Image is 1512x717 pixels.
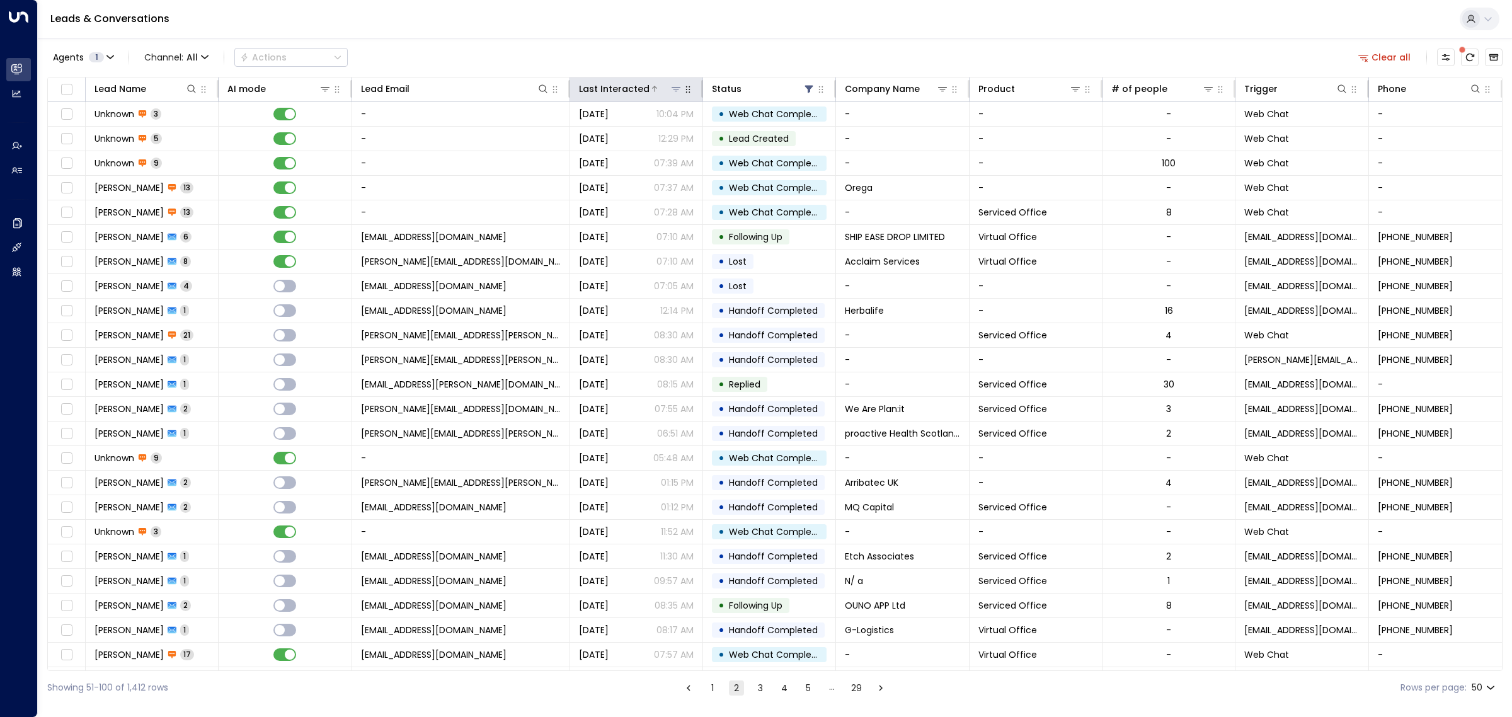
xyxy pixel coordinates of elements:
[656,255,694,268] p: 07:10 AM
[978,550,1047,563] span: Serviced Office
[1111,81,1167,96] div: # of people
[361,81,409,96] div: Lead Email
[729,378,760,391] span: Replied
[180,256,191,267] span: 8
[712,81,815,96] div: Status
[234,48,348,67] div: Button group with a nested menu
[180,379,189,389] span: 1
[718,202,724,223] div: •
[1162,157,1176,169] div: 100
[978,378,1047,391] span: Serviced Office
[151,133,162,144] span: 5
[180,502,191,512] span: 2
[1369,102,1502,126] td: -
[1244,132,1289,145] span: Web Chat
[777,680,792,696] button: Go to page 4
[1244,403,1359,415] span: noreply@notifications.hubspot.com
[94,452,134,464] span: Unknown
[836,643,969,667] td: -
[1244,231,1359,243] span: liveleads@commversion.com
[655,403,694,415] p: 07:55 AM
[729,476,818,489] span: Handoff Completed
[94,501,164,513] span: Catarina Henriques
[151,108,161,119] span: 3
[1244,353,1359,366] span: sarah.curtis@richter.global
[94,81,146,96] div: Lead Name
[94,280,164,292] span: Henry Campos
[1369,446,1502,470] td: -
[1437,49,1455,66] button: Customize
[1166,206,1172,219] div: 8
[579,525,609,538] span: Sep 24, 2025
[970,151,1102,175] td: -
[970,274,1102,298] td: -
[579,378,609,391] span: Sep 25, 2025
[59,254,74,270] span: Toggle select row
[352,200,570,224] td: -
[180,477,191,488] span: 2
[1166,255,1171,268] div: -
[658,132,694,145] p: 12:29 PM
[579,452,609,464] span: Sep 25, 2025
[59,401,74,417] span: Toggle select row
[1165,304,1173,317] div: 16
[1353,49,1416,66] button: Clear all
[718,423,724,444] div: •
[1244,206,1289,219] span: Web Chat
[180,330,193,340] span: 21
[1244,378,1359,391] span: noreply@notifications.hubspot.com
[240,52,287,63] div: Actions
[729,452,827,464] span: Web Chat Completed
[361,304,507,317] span: charlottema@herbalife.com
[1378,353,1453,366] span: +447748867914
[845,304,884,317] span: Herbalife
[180,403,191,414] span: 2
[361,427,561,440] span: dean.zielinski@outlook.com
[657,378,694,391] p: 08:15 AM
[579,231,609,243] span: Sep 26, 2025
[1378,476,1453,489] span: +447825755629
[579,181,609,194] span: Sep 26, 2025
[718,570,724,592] div: •
[661,525,694,538] p: 11:52 AM
[579,206,609,219] span: Sep 26, 2025
[180,305,189,316] span: 1
[978,427,1047,440] span: Serviced Office
[94,304,164,317] span: Charlotte Mattingley
[845,501,894,513] span: MQ Capital
[579,132,609,145] span: Sep 26, 2025
[53,53,84,62] span: Agents
[1244,476,1359,489] span: noreply@notifications.hubspot.com
[718,103,724,125] div: •
[352,176,570,200] td: -
[352,151,570,175] td: -
[970,127,1102,151] td: -
[1244,81,1278,96] div: Trigger
[1369,667,1502,691] td: -
[50,11,169,26] a: Leads & Conversations
[361,550,507,563] span: mpedro@etchassociates.com
[94,575,164,587] span: Rhi James
[1244,157,1289,169] span: Web Chat
[361,353,561,366] span: sarah.curtis@richter.global
[836,348,969,372] td: -
[718,300,724,321] div: •
[1369,127,1502,151] td: -
[361,403,561,415] span: elliott_burrows@hotmail.com
[59,328,74,343] span: Toggle select row
[1164,378,1174,391] div: 30
[836,274,969,298] td: -
[657,427,694,440] p: 06:51 AM
[94,353,164,366] span: Sarah Curtis
[59,573,74,589] span: Toggle select row
[1244,550,1359,563] span: noreply@notifications.hubspot.com
[180,231,192,242] span: 6
[1378,255,1453,268] span: +447961184871
[579,550,609,563] span: Sep 24, 2025
[94,132,134,145] span: Unknown
[352,667,570,691] td: -
[978,231,1037,243] span: Virtual Office
[234,48,348,67] button: Actions
[681,680,696,696] button: Go to previous page
[845,427,959,440] span: proactive Health Scotland (awaiting launch)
